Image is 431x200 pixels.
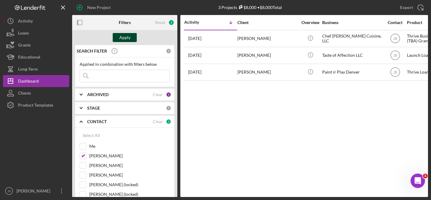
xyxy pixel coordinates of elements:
div: Apply [119,33,130,42]
div: 0 [166,105,171,111]
button: New Project [72,2,117,14]
text: JB [393,37,397,41]
label: Me [89,143,170,149]
button: Loans [3,27,69,39]
div: [PERSON_NAME] [237,47,298,63]
div: Client [237,20,298,25]
button: Dashboard [3,75,69,87]
div: Activity [184,20,211,25]
b: STAGE [87,106,100,111]
button: Product Templates [3,99,69,111]
div: Product Templates [18,99,53,113]
div: Taste of Affection LLC [322,47,382,63]
button: JB[PERSON_NAME] [3,185,69,197]
label: [PERSON_NAME] (locked) [89,182,170,188]
div: Select All [83,129,100,141]
button: Educational [3,51,69,63]
div: Overview [299,20,322,25]
div: Activity [18,15,33,29]
div: Loans [18,27,29,41]
div: 2 [168,20,174,26]
button: Export [394,2,428,14]
div: [PERSON_NAME] [237,31,298,47]
text: JB [393,70,397,74]
label: [PERSON_NAME] [89,153,170,159]
div: Clear [153,119,163,124]
div: New Project [87,2,111,14]
div: Paint n' Play Denver [322,64,382,80]
div: 3 Projects • $8,000 Total [218,5,282,10]
div: Applied in combination with filters below [80,62,170,67]
button: Select All [80,129,103,141]
b: ARCHIVED [87,92,109,97]
div: Long-Term [18,63,38,77]
div: [PERSON_NAME] [15,185,54,198]
div: 1 [166,119,171,124]
time: 2025-07-08 17:42 [188,70,201,74]
span: 1 [423,174,428,178]
label: [PERSON_NAME] [89,172,170,178]
div: Reset [155,20,165,25]
button: Grants [3,39,69,51]
b: SEARCH FILTER [77,49,107,53]
text: JB [7,189,11,193]
div: [PERSON_NAME] [237,64,298,80]
button: Long-Term [3,63,69,75]
div: Contact [384,20,406,25]
div: Chef [PERSON_NAME] Cuisine, LLC [322,31,382,47]
div: Dashboard [18,75,39,89]
label: [PERSON_NAME] [89,162,170,168]
div: Grants [18,39,31,53]
time: 2025-09-25 22:05 [188,36,201,41]
label: [PERSON_NAME] (locked) [89,191,170,197]
b: CONTACT [87,119,107,124]
div: Clients [18,87,31,101]
div: Business [322,20,382,25]
iframe: Intercom live chat [411,174,425,188]
time: 2025-07-14 16:35 [188,53,201,58]
text: JB [393,53,397,58]
b: Filters [119,20,131,25]
div: Clear [153,92,163,97]
button: Clients [3,87,69,99]
div: 0 [166,48,171,54]
div: Educational [18,51,40,65]
div: $8,000 [237,5,256,10]
div: Export [400,2,413,14]
div: 1 [166,92,171,97]
button: Activity [3,15,69,27]
button: Apply [113,33,137,42]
